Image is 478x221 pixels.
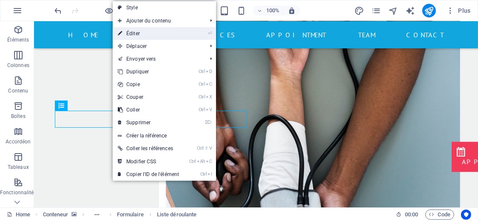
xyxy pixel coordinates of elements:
[53,6,63,16] button: undo
[113,116,184,129] a: ⌦Supprimer
[388,6,398,16] i: Navigateur
[71,212,77,217] i: Cet élément contient un arrière-plan.
[199,69,205,74] i: Ctrl
[206,107,212,112] i: V
[7,36,29,43] p: Éléments
[54,6,63,16] i: Annuler : Éditer le titre (Ctrl+Z)
[113,27,184,40] a: ⏎Éditer
[411,211,412,218] span: :
[405,210,418,220] span: 00 00
[117,210,144,220] span: Cliquez pour sélectionner. Double-cliquez pour modifier.
[113,78,184,91] a: CtrlCCopie
[113,14,203,27] span: Ajouter du contenu
[113,142,184,155] a: Ctrl⇧VColler les références
[43,210,68,220] span: Cliquez pour sélectionner. Double-cliquez pour modifier.
[199,81,205,87] i: Ctrl
[8,164,29,171] p: Tableaux
[113,53,203,65] a: Envoyer vers
[113,129,216,142] a: Créer la référence
[104,6,114,16] button: Cliquez ici pour quitter le mode Aperçu et poursuivre l'édition.
[388,6,398,16] button: navigator
[11,113,26,120] p: Boîtes
[253,6,283,16] button: 100%
[422,4,436,17] button: publish
[199,94,205,100] i: Ctrl
[113,104,184,116] a: CtrlVColler
[113,65,184,78] a: CtrlDDupliquer
[7,62,29,69] p: Colonnes
[396,210,418,220] h6: Durée de la session
[189,159,196,164] i: Ctrl
[288,7,296,14] i: Lors du redimensionnement, ajuster automatiquement le niveau de zoom en fonction de l'appareil sé...
[7,210,30,220] a: Cliquez pour annuler la sélection. Double-cliquez pour ouvrir Pages.
[208,31,212,36] i: ⏎
[266,6,279,16] h6: 100%
[429,210,450,220] span: Code
[425,210,454,220] button: Code
[405,6,415,16] i: AI Writer
[371,6,381,16] button: pages
[209,145,212,151] i: V
[113,155,184,168] a: CtrlAltCModifier CSS
[205,145,208,151] i: ⇧
[461,210,471,220] button: Usercentrics
[208,171,212,177] i: I
[371,6,381,16] i: Pages (Ctrl+Alt+S)
[113,1,216,14] a: Style
[446,6,471,15] span: Plus
[197,145,204,151] i: Ctrl
[197,159,205,164] i: Alt
[113,91,184,104] a: CtrlXCouper
[200,171,207,177] i: Ctrl
[443,4,474,17] button: Plus
[206,94,212,100] i: X
[405,6,415,16] button: text_generator
[205,120,212,125] i: ⌦
[354,6,364,16] button: design
[113,40,203,53] span: Déplacer
[354,6,364,16] i: Design (Ctrl+Alt+Y)
[206,81,212,87] i: C
[43,210,197,220] nav: breadcrumb
[157,210,197,220] span: Cliquez pour sélectionner. Double-cliquez pour modifier.
[6,138,31,145] p: Accordéon
[424,6,434,16] i: Publier
[199,107,205,112] i: Ctrl
[206,159,212,164] i: C
[8,87,28,94] p: Contenu
[206,69,212,74] i: D
[113,168,184,181] a: CtrlICopier l'ID de l'élément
